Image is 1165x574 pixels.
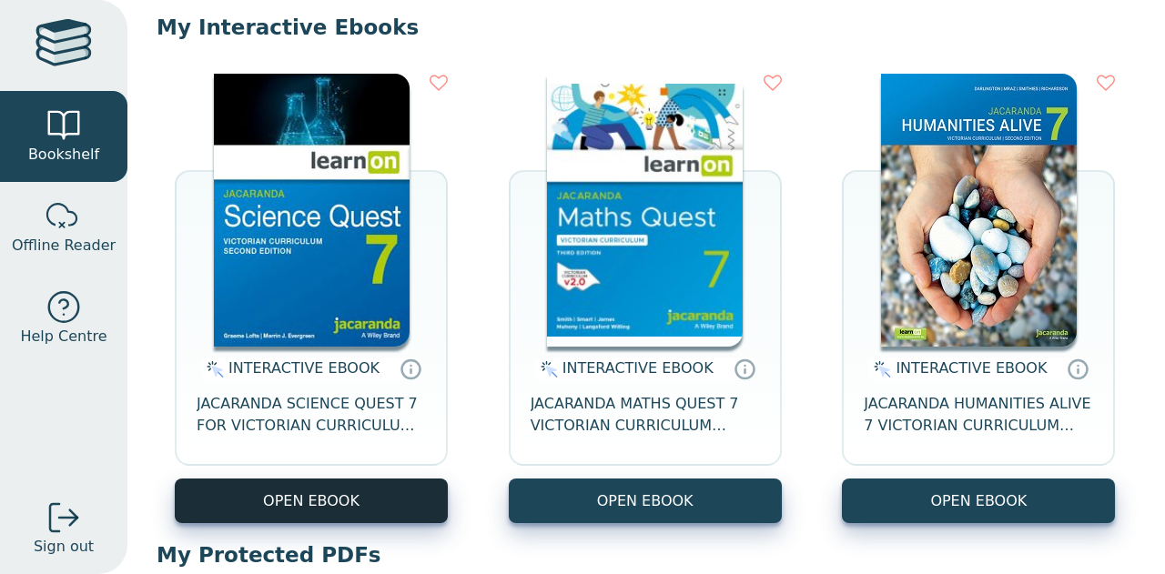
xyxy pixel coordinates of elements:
[20,326,106,347] span: Help Centre
[864,393,1093,437] span: JACARANDA HUMANITIES ALIVE 7 VICTORIAN CURRICULUM LEARNON EBOOK 2E
[400,357,421,379] a: Interactive eBooks are accessed online via the publisher’s portal. They contain interactive resou...
[896,359,1047,377] span: INTERACTIVE EBOOK
[201,358,224,380] img: interactive.svg
[842,478,1115,523] button: OPEN EBOOK
[734,357,755,379] a: Interactive eBooks are accessed online via the publisher’s portal. They contain interactive resou...
[531,393,760,437] span: JACARANDA MATHS QUEST 7 VICTORIAN CURRICULUM LEARNON EBOOK 3E
[157,541,1136,569] p: My Protected PDFs
[214,74,410,347] img: 329c5ec2-5188-ea11-a992-0272d098c78b.jpg
[28,144,99,166] span: Bookshelf
[1067,357,1089,379] a: Interactive eBooks are accessed online via the publisher’s portal. They contain interactive resou...
[197,393,426,437] span: JACARANDA SCIENCE QUEST 7 FOR VICTORIAN CURRICULUM LEARNON 2E EBOOK
[881,74,1077,347] img: 429ddfad-7b91-e911-a97e-0272d098c78b.jpg
[157,14,1136,41] p: My Interactive Ebooks
[562,359,714,377] span: INTERACTIVE EBOOK
[34,536,94,558] span: Sign out
[868,358,891,380] img: interactive.svg
[547,74,743,347] img: b87b3e28-4171-4aeb-a345-7fa4fe4e6e25.jpg
[509,478,782,523] button: OPEN EBOOK
[228,359,380,377] span: INTERACTIVE EBOOK
[175,478,448,523] button: OPEN EBOOK
[535,358,558,380] img: interactive.svg
[12,235,116,257] span: Offline Reader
